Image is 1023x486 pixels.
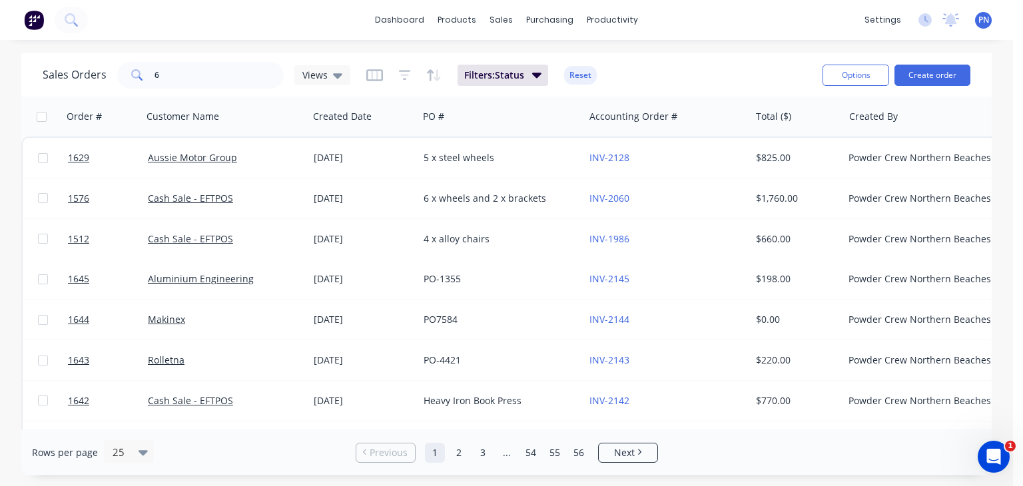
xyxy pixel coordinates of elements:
button: Filters:Status [458,65,548,86]
a: Rolletna [148,354,184,366]
a: 1512 [68,219,148,259]
div: Powder Crew Northern Beaches [849,151,996,164]
span: Filters: Status [464,69,524,82]
a: INV-2060 [589,192,629,204]
a: 1643 [68,340,148,380]
a: Cash Sale - EFTPOS [148,232,233,245]
div: $770.00 [756,394,834,407]
div: Powder Crew Northern Beaches [849,394,996,407]
a: Page 56 [569,443,589,463]
h1: Sales Orders [43,69,107,81]
a: Aussie Motor Group [148,151,237,164]
span: Next [614,446,635,459]
div: PO-1355 [424,272,571,286]
div: PO # [423,110,444,123]
a: Makinex [148,313,185,326]
a: Cash Sale - EFTPOS [148,394,233,407]
div: Accounting Order # [589,110,677,123]
a: 1629 [68,138,148,178]
a: Cash Sale - EFTPOS [148,192,233,204]
a: Page 1 is your current page [425,443,445,463]
span: 1512 [68,232,89,246]
span: Views [302,68,328,82]
a: Previous page [356,446,415,459]
div: Powder Crew Northern Beaches [849,192,996,205]
button: Options [823,65,889,86]
a: Aluminium Engineering [148,272,254,285]
div: Powder Crew Northern Beaches [849,232,996,246]
div: purchasing [519,10,580,30]
div: 6 x wheels and 2 x brackets [424,192,571,205]
span: Rows per page [32,446,98,459]
a: Jump forward [497,443,517,463]
div: sales [483,10,519,30]
div: $0.00 [756,313,834,326]
a: INV-2142 [589,394,629,407]
div: Customer Name [147,110,219,123]
div: products [431,10,483,30]
div: 5 x steel wheels [424,151,571,164]
div: productivity [580,10,645,30]
div: Powder Crew Northern Beaches [849,272,996,286]
div: [DATE] [314,192,413,205]
a: 1644 [68,300,148,340]
a: 1641 [68,421,148,461]
div: Created By [849,110,898,123]
a: Page 2 [449,443,469,463]
a: 1642 [68,381,148,421]
a: INV-2143 [589,354,629,366]
span: PN [978,14,989,26]
div: $198.00 [756,272,834,286]
span: 1644 [68,313,89,326]
div: [DATE] [314,313,413,326]
span: Previous [370,446,408,459]
div: $1,760.00 [756,192,834,205]
div: Powder Crew Northern Beaches [849,313,996,326]
a: Page 54 [521,443,541,463]
div: Powder Crew Northern Beaches [849,354,996,367]
span: 1642 [68,394,89,407]
span: 1629 [68,151,89,164]
ul: Pagination [350,443,663,463]
div: Created Date [313,110,372,123]
div: Order # [67,110,102,123]
a: dashboard [368,10,431,30]
a: INV-2128 [589,151,629,164]
button: Reset [564,66,597,85]
a: INV-1986 [589,232,629,245]
a: 1645 [68,259,148,299]
a: INV-2145 [589,272,629,285]
a: Page 55 [545,443,565,463]
div: settings [858,10,908,30]
div: [DATE] [314,232,413,246]
input: Search... [155,62,284,89]
img: Factory [24,10,44,30]
button: Create order [894,65,970,86]
div: [DATE] [314,151,413,164]
div: [DATE] [314,272,413,286]
iframe: Intercom live chat [978,441,1010,473]
div: $220.00 [756,354,834,367]
span: 1645 [68,272,89,286]
a: INV-2144 [589,313,629,326]
div: PO-4421 [424,354,571,367]
div: Total ($) [756,110,791,123]
div: 4 x alloy chairs [424,232,571,246]
div: $660.00 [756,232,834,246]
div: Heavy Iron Book Press [424,394,571,407]
a: 1576 [68,178,148,218]
span: 1643 [68,354,89,367]
div: $825.00 [756,151,834,164]
span: 1576 [68,192,89,205]
a: Next page [599,446,657,459]
div: [DATE] [314,394,413,407]
a: Page 3 [473,443,493,463]
span: 1 [1005,441,1016,451]
div: [DATE] [314,354,413,367]
div: PO7584 [424,313,571,326]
